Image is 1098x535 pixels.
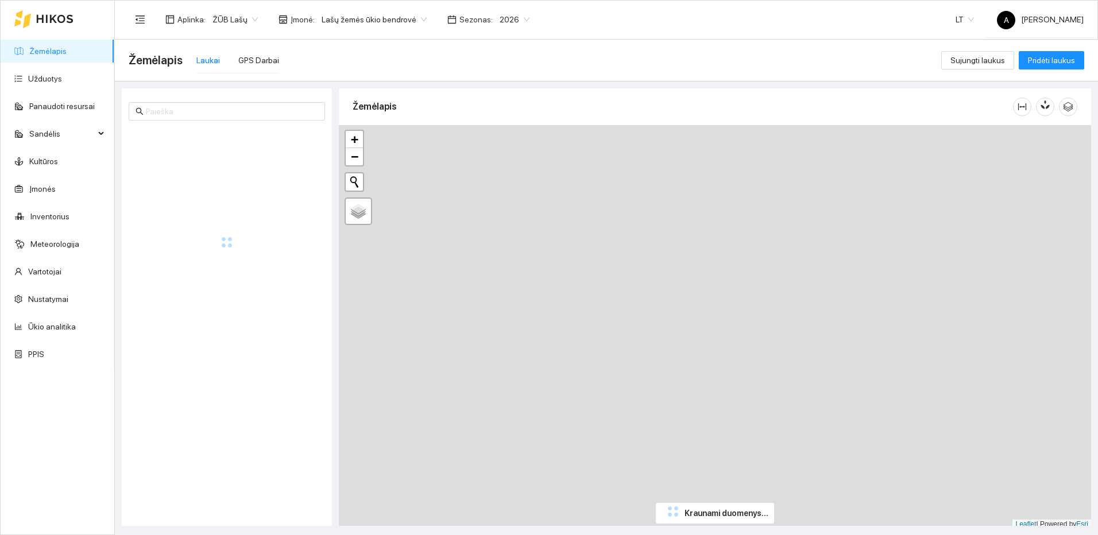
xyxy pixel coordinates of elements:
[351,132,358,146] span: +
[1019,56,1084,65] a: Pridėti laukus
[165,15,175,24] span: layout
[459,13,493,26] span: Sezonas :
[28,350,44,359] a: PPIS
[136,107,144,115] span: search
[956,11,974,28] span: LT
[135,14,145,25] span: menu-fold
[177,13,206,26] span: Aplinka :
[28,294,68,304] a: Nustatymai
[28,267,61,276] a: Vartotojai
[1019,51,1084,69] button: Pridėti laukus
[238,54,279,67] div: GPS Darbai
[500,11,529,28] span: 2026
[346,199,371,224] a: Layers
[950,54,1005,67] span: Sujungti laukus
[30,239,79,249] a: Meteorologija
[346,173,363,191] button: Initiate a new search
[30,212,69,221] a: Inventorius
[353,90,1013,123] div: Žemėlapis
[129,8,152,31] button: menu-fold
[28,322,76,331] a: Ūkio analitika
[346,131,363,148] a: Zoom in
[1028,54,1075,67] span: Pridėti laukus
[29,157,58,166] a: Kultūros
[447,15,457,24] span: calendar
[279,15,288,24] span: shop
[146,105,318,118] input: Paieška
[997,15,1084,24] span: [PERSON_NAME]
[29,184,56,193] a: Įmonės
[29,102,95,111] a: Panaudoti resursai
[1015,520,1036,528] a: Leaflet
[351,149,358,164] span: −
[29,46,67,56] a: Žemėlapis
[29,122,95,145] span: Sandėlis
[1004,11,1009,29] span: A
[196,54,220,67] div: Laukai
[212,11,258,28] span: ŽŪB Lašų
[322,11,427,28] span: Lašų žemės ūkio bendrovė
[28,74,62,83] a: Užduotys
[346,148,363,165] a: Zoom out
[685,507,768,520] span: Kraunami duomenys...
[941,51,1014,69] button: Sujungti laukus
[1013,98,1031,116] button: column-width
[1076,520,1088,528] a: Esri
[1012,520,1091,529] div: | Powered by
[1014,102,1031,111] span: column-width
[291,13,315,26] span: Įmonė :
[941,56,1014,65] a: Sujungti laukus
[129,51,183,69] span: Žemėlapis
